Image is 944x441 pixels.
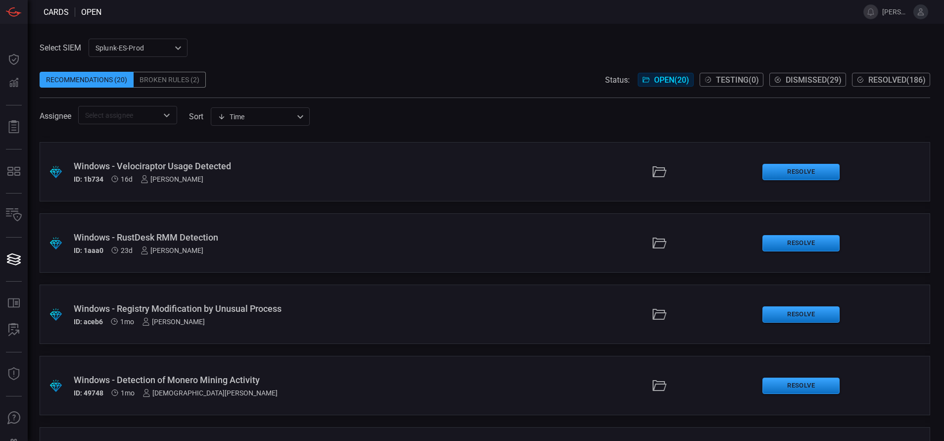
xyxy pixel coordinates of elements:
[605,75,630,85] span: Status:
[189,112,203,121] label: sort
[2,406,26,430] button: Ask Us A Question
[2,48,26,71] button: Dashboard
[40,72,134,88] div: Recommendations (20)
[2,203,26,227] button: Inventory
[882,8,909,16] span: [PERSON_NAME].[PERSON_NAME]
[121,389,135,397] span: Aug 31, 2025 11:50 AM
[2,247,26,271] button: Cards
[700,73,763,87] button: Testing(0)
[44,7,69,17] span: Cards
[2,318,26,342] button: ALERT ANALYSIS
[638,73,694,87] button: Open(20)
[142,389,278,397] div: [DEMOGRAPHIC_DATA][PERSON_NAME]
[2,159,26,183] button: MITRE - Detection Posture
[40,111,71,121] span: Assignee
[141,246,203,254] div: [PERSON_NAME]
[762,164,840,180] button: Resolve
[74,161,385,171] div: Windows - Velociraptor Usage Detected
[95,43,172,53] p: Splunk-ES-Prod
[2,71,26,95] button: Detections
[121,246,133,254] span: Sep 21, 2025 11:14 AM
[868,75,926,85] span: Resolved ( 186 )
[121,175,133,183] span: Sep 28, 2025 9:55 AM
[218,112,294,122] div: Time
[654,75,689,85] span: Open ( 20 )
[762,306,840,323] button: Resolve
[2,115,26,139] button: Reports
[142,318,205,326] div: [PERSON_NAME]
[81,109,158,121] input: Select assignee
[852,73,930,87] button: Resolved(186)
[81,7,101,17] span: open
[40,43,81,52] label: Select SIEM
[120,318,134,326] span: Aug 31, 2025 11:50 AM
[74,389,103,397] h5: ID: 49748
[762,235,840,251] button: Resolve
[74,318,103,326] h5: ID: aceb6
[786,75,842,85] span: Dismissed ( 29 )
[74,246,103,254] h5: ID: 1aaa0
[141,175,203,183] div: [PERSON_NAME]
[74,175,103,183] h5: ID: 1b734
[74,232,385,243] div: Windows - RustDesk RMM Detection
[762,378,840,394] button: Resolve
[2,292,26,315] button: Rule Catalog
[160,108,174,122] button: Open
[134,72,206,88] div: Broken Rules (2)
[769,73,846,87] button: Dismissed(29)
[2,362,26,386] button: Threat Intelligence
[716,75,759,85] span: Testing ( 0 )
[74,303,385,314] div: Windows - Registry Modification by Unusual Process
[74,375,385,385] div: Windows - Detection of Monero Mining Activity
